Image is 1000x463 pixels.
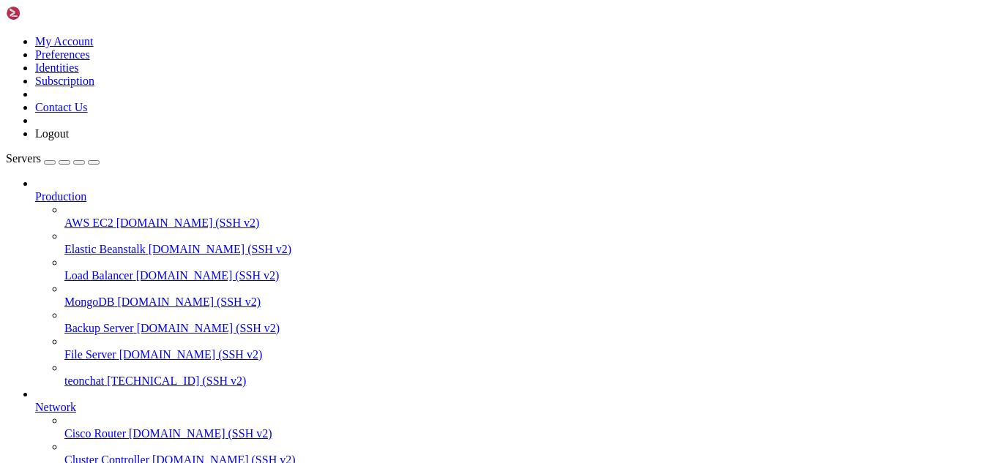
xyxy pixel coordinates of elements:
[6,26,810,37] x-row: Error executing command: rm -rf ./prisma/migrations && cp -r ./prisma/postgresql-migrations ./pri...
[35,177,994,388] li: Production
[64,282,994,309] li: MongoDB [DOMAIN_NAME] (SSH v2)
[64,217,994,230] a: AWS EC2 [DOMAIN_NAME] (SSH v2)
[35,401,76,413] span: Network
[64,309,994,335] li: Backup Server [DOMAIN_NAME] (SSH v2)
[35,48,90,61] a: Preferences
[64,296,994,309] a: MongoDB [DOMAIN_NAME] (SSH v2)
[117,296,261,308] span: [DOMAIN_NAME] (SSH v2)
[35,35,94,48] a: My Account
[6,241,810,252] x-row: Database URL: postgresql://postgres:typebot@typebot-db:5432/evolution
[64,243,994,256] a: Elastic Beanstalk [DOMAIN_NAME] (SSH v2)
[64,296,114,308] span: MongoDB
[6,57,810,67] x-row: Deploying migrations for postgresql
[35,127,69,140] a: Logout
[6,129,810,139] x-row: Environment variables loaded from .env
[6,37,810,47] x-row: /prisma/postgresql-schema.prisma
[6,152,100,165] a: Servers
[137,322,280,334] span: [DOMAIN_NAME] (SSH v2)
[6,139,810,149] x-row: Prisma schema loaded from prisma/postgresql-schema.prisma
[6,282,810,293] x-row: -schema ./prisma/DATABASE_PROVIDER-schema.prisma"
[64,427,126,440] span: Cisco Router
[64,374,994,388] a: teonchat [TECHNICAL_ID] (SSH v2)
[6,313,810,323] x-row: Prisma schema loaded from prisma/postgresql-schema.prisma
[64,230,994,256] li: Elastic Beanstalk [DOMAIN_NAME] (SSH v2)
[64,243,146,255] span: Elastic Beanstalk
[6,6,90,20] img: Shellngn
[6,190,810,200] x-row: Please make sure your database server is running at `postgres:5432`.
[64,348,994,361] a: File Server [DOMAIN_NAME] (SSH v2)
[6,323,810,334] x-row: Datasource "db": PostgreSQL database "evolution", schema "public" at "postgres:5432"
[6,152,41,165] span: Servers
[107,374,246,387] span: [TECHNICAL_ID] (SSH v2)
[35,190,86,203] span: Production
[6,200,810,211] x-row: Error executing command: rm -rf ./prisma/migrations && cp -r ./prisma/postgresql-migrations ./pri...
[6,211,810,221] x-row: /prisma/postgresql-schema.prisma
[35,75,94,87] a: Subscription
[6,262,810,272] x-row: > evolution-api@2.2.3 db:deploy
[6,149,810,159] x-row: Datasource "db": PostgreSQL database "evolution", schema "public" at "postgres:5432"
[64,256,994,282] li: Load Balancer [DOMAIN_NAME] (SSH v2)
[129,427,272,440] span: [DOMAIN_NAME] (SSH v2)
[6,16,810,26] x-row: Please make sure your database server is running at `postgres:5432`.
[136,269,280,282] span: [DOMAIN_NAME] (SSH v2)
[6,354,810,364] x-row: root@teonchat:~/meuapp#
[6,170,810,180] x-row: Error: P1001: Can't reach database server at `postgres:5432`
[6,88,810,98] x-row: > evolution-api@2.2.3 db:deploy
[64,374,104,387] span: teonchat
[6,221,810,231] x-row: Migration failed
[6,108,810,118] x-row: -schema ./prisma/DATABASE_PROVIDER-schema.prisma"
[35,190,994,203] a: Production
[119,348,263,361] span: [DOMAIN_NAME] (SSH v2)
[133,354,138,364] div: (24, 34)
[64,269,994,282] a: Load Balancer [DOMAIN_NAME] (SSH v2)
[6,98,810,108] x-row: > node runWithProvider.js "rm -rf ./prisma/migrations && cp -r ./prisma/DATABASE_PROVIDER-migrati...
[6,303,810,313] x-row: Environment variables loaded from .env
[35,101,88,113] a: Contact Us
[64,322,134,334] span: Backup Server
[149,243,292,255] span: [DOMAIN_NAME] (SSH v2)
[6,47,810,57] x-row: Migration failed
[6,67,810,78] x-row: Database URL: postgresql://postgres:typebot@typebot-db:5432/evolution
[6,334,810,344] x-row: root@teonchat:~/meuapp# ^C
[35,401,994,414] a: Network
[64,414,994,440] li: Cisco Router [DOMAIN_NAME] (SSH v2)
[64,322,994,335] a: Backup Server [DOMAIN_NAME] (SSH v2)
[64,335,994,361] li: File Server [DOMAIN_NAME] (SSH v2)
[64,348,116,361] span: File Server
[64,203,994,230] li: AWS EC2 [DOMAIN_NAME] (SSH v2)
[6,231,810,241] x-row: Deploying migrations for postgresql
[64,217,113,229] span: AWS EC2
[35,61,79,74] a: Identities
[116,217,260,229] span: [DOMAIN_NAME] (SSH v2)
[64,361,994,388] li: teonchat [TECHNICAL_ID] (SSH v2)
[6,344,810,354] x-row: root@teonchat:~/meuapp# echo -e "DATABASE_PROVIDER=postgresql\nDATABASE_URL=postgresql://postgres...
[64,269,133,282] span: Load Balancer
[64,427,994,440] a: Cisco Router [DOMAIN_NAME] (SSH v2)
[6,272,810,282] x-row: > node runWithProvider.js "rm -rf ./prisma/migrations && cp -r ./prisma/DATABASE_PROVIDER-migrati...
